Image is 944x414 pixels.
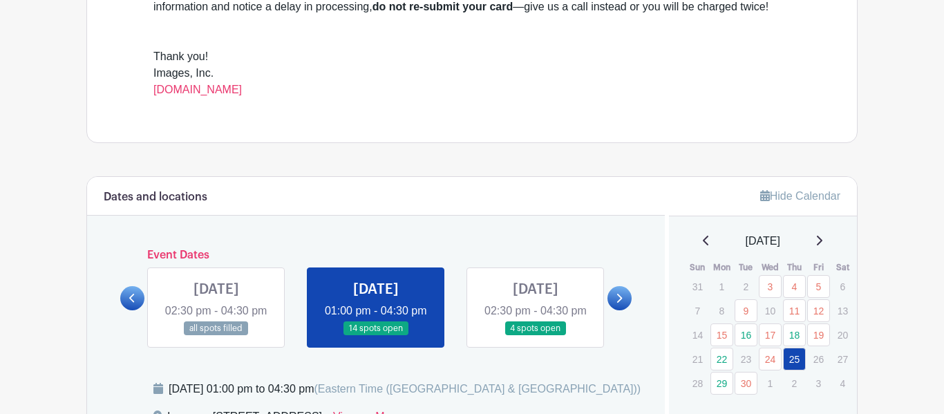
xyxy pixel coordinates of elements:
a: 19 [807,323,830,346]
p: 1 [759,373,782,394]
div: Images, Inc. [153,65,791,98]
a: 3 [759,275,782,298]
th: Sun [686,261,710,274]
span: [DATE] [746,233,780,250]
th: Wed [758,261,782,274]
h6: Event Dates [144,249,607,262]
p: 7 [686,300,709,321]
th: Mon [710,261,734,274]
a: 16 [735,323,757,346]
span: (Eastern Time ([GEOGRAPHIC_DATA] & [GEOGRAPHIC_DATA])) [314,383,641,395]
a: 25 [783,348,806,370]
p: 1 [710,276,733,297]
th: Fri [806,261,831,274]
a: 11 [783,299,806,322]
a: 5 [807,275,830,298]
a: 15 [710,323,733,346]
th: Tue [734,261,758,274]
a: 17 [759,323,782,346]
a: 24 [759,348,782,370]
a: Hide Calendar [760,190,840,202]
p: 10 [759,300,782,321]
p: 2 [735,276,757,297]
a: 4 [783,275,806,298]
strong: do not re-submit your card [372,1,513,12]
p: 14 [686,324,709,346]
a: 18 [783,323,806,346]
a: 29 [710,372,733,395]
p: 20 [831,324,854,346]
p: 28 [686,373,709,394]
p: 26 [807,348,830,370]
p: 21 [686,348,709,370]
a: [DOMAIN_NAME] [153,84,242,95]
div: Thank you! [153,48,791,65]
h6: Dates and locations [104,191,207,204]
p: 6 [831,276,854,297]
p: 31 [686,276,709,297]
a: 30 [735,372,757,395]
th: Sat [831,261,855,274]
th: Thu [782,261,806,274]
a: 22 [710,348,733,370]
p: 23 [735,348,757,370]
p: 13 [831,300,854,321]
p: 8 [710,300,733,321]
div: [DATE] 01:00 pm to 04:30 pm [169,381,641,397]
a: 12 [807,299,830,322]
p: 3 [807,373,830,394]
a: 9 [735,299,757,322]
p: 2 [783,373,806,394]
p: 4 [831,373,854,394]
p: 27 [831,348,854,370]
